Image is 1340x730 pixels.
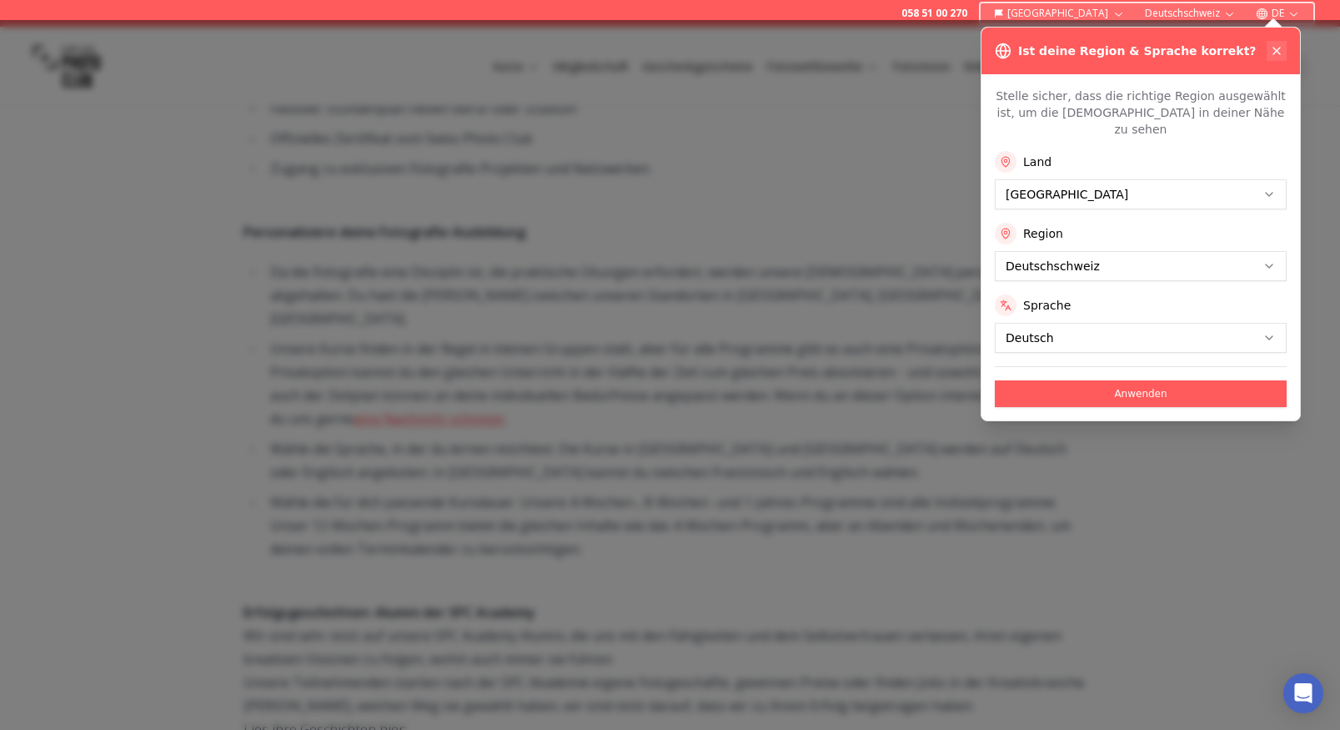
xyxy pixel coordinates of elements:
button: DE [1249,3,1307,23]
h3: Ist deine Region & Sprache korrekt? [1018,43,1256,59]
button: Deutschschweiz [1138,3,1242,23]
label: Region [1023,225,1063,242]
div: Open Intercom Messenger [1283,673,1323,713]
p: Stelle sicher, dass die richtige Region ausgewählt ist, um die [DEMOGRAPHIC_DATA] in deiner Nähe ... [995,88,1287,138]
button: [GEOGRAPHIC_DATA] [987,3,1132,23]
a: 058 51 00 270 [901,7,967,20]
label: Sprache [1023,297,1071,314]
label: Land [1023,154,1051,170]
button: Anwenden [995,380,1287,407]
